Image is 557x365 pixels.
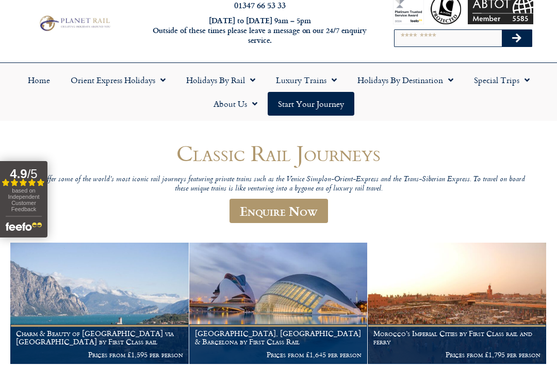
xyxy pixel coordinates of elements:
h1: Classic Rail Journeys [31,141,526,165]
a: Luxury Trains [266,68,347,92]
a: Orient Express Holidays [60,68,176,92]
img: Planet Rail Train Holidays Logo [37,14,112,33]
a: Holidays by Rail [176,68,266,92]
a: Charm & Beauty of [GEOGRAPHIC_DATA] via [GEOGRAPHIC_DATA] by First Class rail Prices from £1,595 ... [10,243,189,365]
a: Holidays by Destination [347,68,464,92]
h1: Morocco’s Imperial Cities by First Class rail and ferry [373,329,540,346]
p: Prices from £1,595 per person [16,351,183,359]
p: Prices from £1,795 per person [373,351,540,359]
a: Start your Journey [268,92,354,116]
p: Prices from £1,645 per person [195,351,362,359]
a: Home [18,68,60,92]
h1: [GEOGRAPHIC_DATA], [GEOGRAPHIC_DATA] & Barcelona by First Class Rail [195,329,362,346]
a: Special Trips [464,68,540,92]
h6: [DATE] to [DATE] 9am – 5pm Outside of these times please leave a message on our 24/7 enquiry serv... [151,16,369,45]
h1: Charm & Beauty of [GEOGRAPHIC_DATA] via [GEOGRAPHIC_DATA] by First Class rail [16,329,183,346]
button: Search [502,30,532,46]
nav: Menu [5,68,552,116]
a: About Us [203,92,268,116]
a: Enquire Now [230,199,328,223]
a: Morocco’s Imperial Cities by First Class rail and ferry Prices from £1,795 per person [368,243,547,365]
p: We offer some of the world’s most iconic rail journeys featuring private trains such as the Venic... [31,175,526,194]
a: [GEOGRAPHIC_DATA], [GEOGRAPHIC_DATA] & Barcelona by First Class Rail Prices from £1,645 per person [189,243,368,365]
